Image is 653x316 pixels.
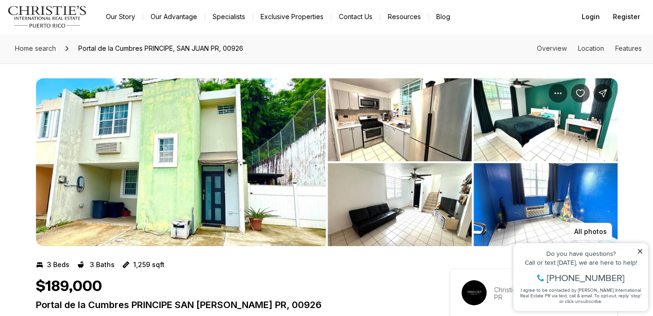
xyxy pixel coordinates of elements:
[15,44,56,52] span: Home search
[11,41,60,56] a: Home search
[593,84,612,103] button: Share Property: Portal de la Cumbres PRINCIPE
[429,10,458,23] a: Blog
[574,228,607,235] p: All photos
[12,57,133,75] span: I agree to be contacted by [PERSON_NAME] International Real Estate PR via text, call & email. To ...
[571,84,590,103] button: Save Property: Portal de la Cumbres PRINCIPE
[47,261,69,268] p: 3 Beds
[36,78,326,246] button: View image gallery
[537,44,567,52] a: Skip to: Overview
[98,10,143,23] a: Our Story
[253,10,331,23] a: Exclusive Properties
[77,257,115,272] button: 3 Baths
[38,44,116,53] span: [PHONE_NUMBER]
[328,78,618,246] li: 2 of 8
[474,163,618,246] button: View image gallery
[10,21,135,27] div: Do you have questions?
[36,278,102,295] h1: $189,000
[331,10,380,23] button: Contact Us
[615,44,642,52] a: Skip to: Features
[613,13,640,21] span: Register
[36,78,618,246] div: Listing Photos
[474,78,618,161] button: View image gallery
[380,10,428,23] a: Resources
[576,7,605,26] button: Login
[133,261,165,268] p: 1,259 sqft
[582,13,600,21] span: Login
[549,84,567,103] button: Property options
[90,261,115,268] p: 3 Baths
[36,78,326,246] li: 1 of 8
[578,44,604,52] a: Skip to: Location
[36,299,416,310] p: Portal de la Cumbres PRINCIPE SAN [PERSON_NAME] PR, 00926
[328,163,472,246] button: View image gallery
[569,223,612,240] button: All photos
[143,10,205,23] a: Our Advantage
[205,10,253,23] a: Specialists
[10,30,135,36] div: Call or text [DATE], we are here to help!
[7,6,87,28] img: logo
[328,78,472,161] button: View image gallery
[75,41,247,56] span: Portal de la Cumbres PRINCIPE, SAN JUAN PR, 00926
[607,7,646,26] button: Register
[537,45,642,52] nav: Page section menu
[494,286,606,301] p: Christie's International Real Estate PR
